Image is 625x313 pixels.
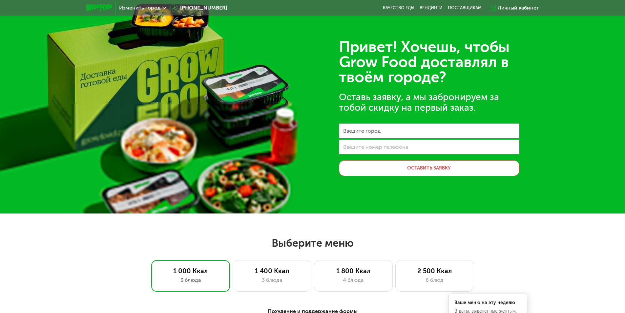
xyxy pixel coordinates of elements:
div: Привет! Хочешь, чтобы Grow Food доставлял в твоём городе? [339,39,519,85]
button: Оставить заявку [339,160,519,176]
div: Личный кабинет [498,4,539,12]
div: 6 блюд [402,276,467,284]
label: Введите город [343,129,381,133]
div: Оставь заявку, а мы забронируем за тобой скидку на первый заказ. [339,92,519,113]
label: Введите номер телефона [343,145,408,149]
div: поставщикам [448,5,482,11]
a: Качество еды [383,5,414,11]
div: 3 блюда [240,276,304,284]
a: [PHONE_NUMBER] [170,4,227,12]
a: Вендинги [420,5,443,11]
h2: Выберите меню [21,236,604,250]
div: 2 500 Ккал [402,267,467,275]
div: 1 800 Ккал [321,267,386,275]
div: 3 блюда [158,276,223,284]
div: Ваше меню на эту неделю [454,301,521,305]
div: 1 400 Ккал [240,267,304,275]
div: 4 блюда [321,276,386,284]
span: Изменить город [119,5,161,11]
div: 1 000 Ккал [158,267,223,275]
